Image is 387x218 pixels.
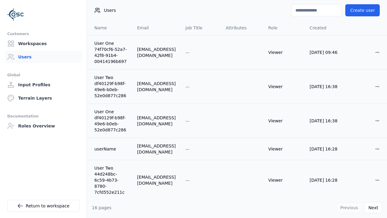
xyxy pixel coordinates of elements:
div: [EMAIL_ADDRESS][DOMAIN_NAME] [137,81,176,93]
span: — [185,178,190,183]
span: — [185,147,190,151]
div: [DATE] 16:38 [310,84,342,90]
button: Create user [345,4,380,16]
div: Global [7,71,80,79]
a: User One 74f70cf6-52a7-42f8-91b4-00414196b697 [94,40,127,64]
th: Attributes [221,21,264,35]
div: Documentation [7,113,80,120]
th: Name [87,21,132,35]
div: Viewer [268,84,300,90]
a: userName [94,146,127,152]
a: Input Profiles [5,79,82,91]
a: Workspaces [5,38,82,50]
a: User One df40129f-b98f-49e6-b0eb-52e0d877c286 [94,109,127,133]
div: [DATE] 16:38 [310,118,342,124]
button: Next [364,202,382,213]
a: Roles Overview [5,120,82,132]
div: Viewer [268,146,300,152]
div: [EMAIL_ADDRESS][DOMAIN_NAME] [137,115,176,127]
a: User Two 44d248bc-6c59-4b73-8780-7cfd552e211c [94,165,127,195]
div: Viewer [268,49,300,55]
a: User Two df40129f-b98f-49e6-b0eb-52e0d877c286 [94,74,127,99]
div: Customers [7,30,80,38]
div: [DATE] 16:28 [310,146,342,152]
span: — [185,118,190,123]
div: [DATE] 09:46 [310,49,342,55]
div: [EMAIL_ADDRESS][DOMAIN_NAME] [137,174,176,186]
span: — [185,84,190,89]
th: Role [263,21,305,35]
a: Users [5,51,82,63]
div: [EMAIL_ADDRESS][DOMAIN_NAME] [137,143,176,155]
th: Created [305,21,346,35]
span: Users [104,7,116,13]
a: Return to workspace [7,200,80,212]
a: Terrain Layers [5,92,82,104]
span: 16 pages [92,205,112,210]
div: [EMAIL_ADDRESS][DOMAIN_NAME] [137,46,176,58]
img: Logo [7,6,24,23]
div: Viewer [268,177,300,183]
span: — [185,50,190,55]
div: [DATE] 16:28 [310,177,342,183]
th: Job Title [180,21,221,35]
th: Email [132,21,180,35]
div: Viewer [268,118,300,124]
